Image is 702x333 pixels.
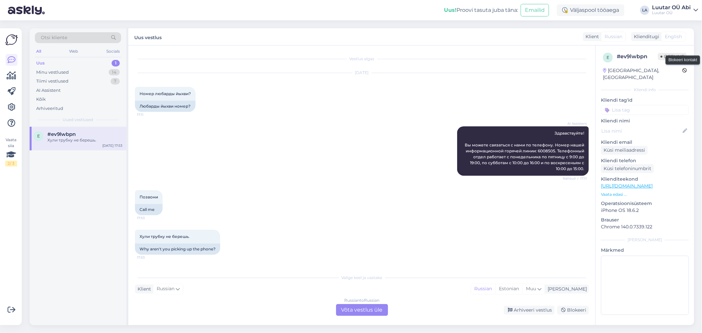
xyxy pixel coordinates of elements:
div: Socials [105,47,121,56]
small: Blokeeri kontakt [668,57,697,63]
p: Kliendi email [601,139,689,146]
div: Väljaspool tööaega [557,4,624,16]
p: Kliendi nimi [601,117,689,124]
p: iPhone OS 18.6.2 [601,207,689,214]
div: Vestlus algas [135,56,589,62]
span: Здравствуйте! Вы можете связаться с нами по телефону. Номер нашей информационной горячей линии: 6... [465,131,585,171]
div: All [35,47,42,56]
div: LA [640,6,649,15]
span: Muu [526,286,536,292]
div: Любарды йыхви номер? [135,101,195,112]
div: Why aren't you picking up the phone? [135,243,220,255]
div: Tiimi vestlused [36,78,68,85]
span: Uued vestlused [63,117,93,123]
a: [URL][DOMAIN_NAME] [601,183,653,189]
p: Chrome 140.0.7339.122 [601,223,689,230]
p: Kliendi tag'id [601,97,689,104]
div: Arhiveeritud [36,105,63,112]
div: 7 [111,78,120,85]
div: # ev9lwbpn [617,53,658,61]
div: 14 [109,69,120,76]
a: Luutar OÜ AbiLuutar OÜ [652,5,698,15]
div: [DATE] 17:53 [102,143,122,148]
div: Proovi tasuta juba täna: [444,6,518,14]
span: AI Assistent [562,121,587,126]
span: Otsi kliente [41,34,67,41]
span: Russian [605,33,622,40]
div: Klient [135,286,151,293]
input: Lisa nimi [601,127,681,135]
div: [PERSON_NAME] [545,286,587,293]
label: Uus vestlus [134,32,162,41]
div: Uus [36,60,45,66]
div: Küsi meiliaadressi [601,146,648,155]
div: Web [68,47,80,56]
div: Luutar OÜ [652,10,691,15]
span: Позвони [140,194,158,199]
span: 17:53 [137,255,162,260]
div: 1 [112,60,120,66]
p: Märkmed [601,247,689,254]
div: [DATE] [135,70,589,76]
p: Vaata edasi ... [601,192,689,197]
img: Askly Logo [5,34,18,46]
p: Operatsioonisüsteem [601,200,689,207]
span: e [37,134,40,139]
p: Brauser [601,217,689,223]
div: [GEOGRAPHIC_DATA], [GEOGRAPHIC_DATA] [603,67,682,81]
div: Klient [583,33,599,40]
div: Estonian [495,284,522,294]
span: Nähtud ✓ 17:11 [562,176,587,181]
div: Küsi telefoninumbrit [601,164,654,173]
div: [PERSON_NAME] [601,237,689,243]
div: Valige keel ja vastake [135,275,589,281]
div: Minu vestlused [36,69,69,76]
div: Russian to Russian [344,297,379,303]
div: Blokeeri [557,306,589,315]
div: Kõik [36,96,46,103]
div: Kliendi info [601,87,689,93]
b: Uus! [444,7,456,13]
div: Хули трубку не берешь. [47,137,122,143]
span: e [607,55,609,60]
span: English [665,33,682,40]
input: Lisa tag [601,105,689,115]
div: Arhiveeri vestlus [504,306,555,315]
button: Emailid [521,4,549,16]
span: Хули трубку не берешь. [140,234,190,239]
div: Call me [135,204,163,215]
div: Võta vestlus üle [336,304,388,316]
span: Номер любарды йыхви? [140,91,191,96]
p: Klienditeekond [601,176,689,183]
span: 17:53 [137,216,162,220]
span: 17:11 [137,112,162,117]
div: Russian [471,284,495,294]
div: AI Assistent [36,87,61,94]
p: Kliendi telefon [601,157,689,164]
div: Klienditugi [631,33,659,40]
div: Vaata siia [5,137,17,166]
span: Offline [658,53,687,60]
span: #ev9lwbpn [47,131,76,137]
div: 2 / 3 [5,161,17,166]
div: Luutar OÜ Abi [652,5,691,10]
span: Russian [157,285,174,293]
